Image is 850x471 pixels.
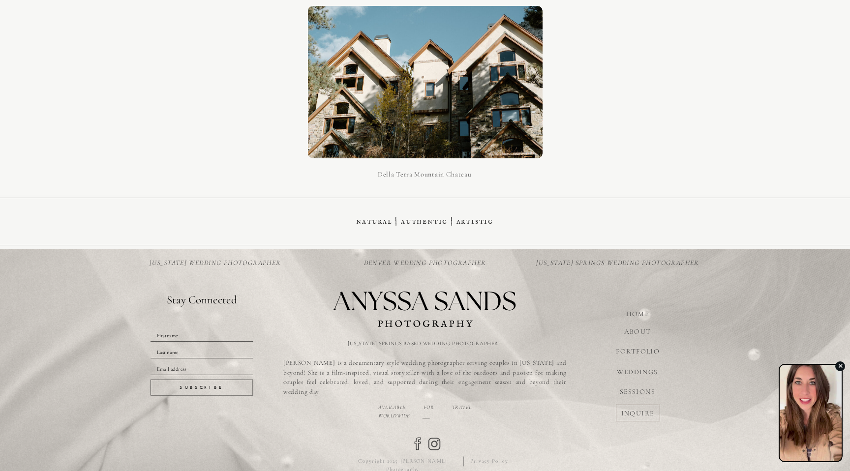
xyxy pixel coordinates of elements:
[157,366,184,372] span: Email addres
[160,349,179,355] span: ast name
[353,258,497,269] a: denver Wedding photographer
[618,326,657,336] a: ABOUT
[167,332,178,338] span: name
[774,358,848,469] iframe: chipbot-button-iframe
[180,384,223,390] span: Subscribe
[348,340,502,349] h2: [US_STATE] springs based wedding photographer
[157,349,160,355] span: L
[467,457,512,467] a: Privacy Policy
[618,386,657,396] a: SESSIONS
[283,358,567,391] h3: [PERSON_NAME] is a documentary style wedding photographer serving couples in [US_STATE] and beyon...
[144,258,287,269] a: [US_STATE] Wedding photographer
[614,346,661,355] a: PORTFOLIO
[184,366,186,372] span: s
[529,258,707,269] a: [US_STATE] Springs Wedding photographer
[157,332,167,338] span: First
[610,367,665,376] a: WEDDINGS
[470,458,508,464] span: Privacy Policy
[348,215,502,230] p: Natural | Authentic | Artistic
[151,380,253,395] button: Subscribe
[151,294,253,305] div: Stay Connected
[378,169,473,178] p: Della Terra Mountain Chateau
[378,404,472,412] p: Available for travel worldwide
[618,309,657,318] a: HOME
